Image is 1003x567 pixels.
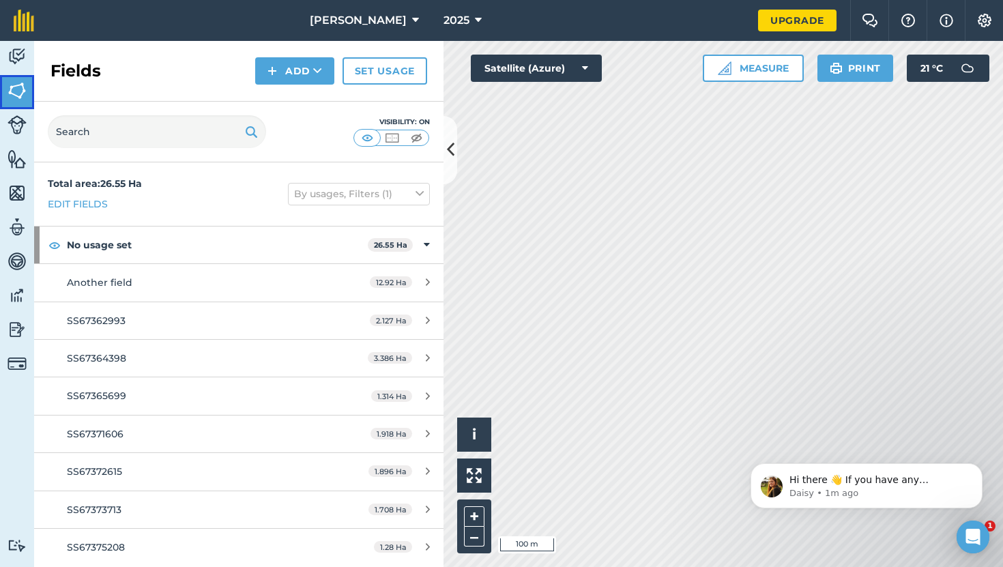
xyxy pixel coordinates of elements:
span: 1.28 Ha [374,541,412,553]
span: 1 [985,521,995,532]
span: 1.314 Ha [371,390,412,402]
button: – [464,527,484,547]
img: svg+xml;base64,PHN2ZyB4bWxucz0iaHR0cDovL3d3dy53My5vcmcvMjAwMC9zdmciIHdpZHRoPSI1MCIgaGVpZ2h0PSI0MC... [408,131,425,145]
button: Add [255,57,334,85]
span: SS67372615 [67,465,122,478]
a: SS673656991.314 Ha [34,377,444,414]
img: svg+xml;base64,PD94bWwgdmVyc2lvbj0iMS4wIiBlbmNvZGluZz0idXRmLTgiPz4KPCEtLSBHZW5lcmF0b3I6IEFkb2JlIE... [8,285,27,306]
img: svg+xml;base64,PHN2ZyB4bWxucz0iaHR0cDovL3d3dy53My5vcmcvMjAwMC9zdmciIHdpZHRoPSIxNyIgaGVpZ2h0PSIxNy... [940,12,953,29]
a: Another field12.92 Ha [34,264,444,301]
img: svg+xml;base64,PHN2ZyB4bWxucz0iaHR0cDovL3d3dy53My5vcmcvMjAwMC9zdmciIHdpZHRoPSI1NiIgaGVpZ2h0PSI2MC... [8,149,27,169]
iframe: Intercom notifications message [730,435,1003,530]
span: SS67365699 [67,390,126,402]
a: SS673726151.896 Ha [34,453,444,490]
img: Four arrows, one pointing top left, one top right, one bottom right and the last bottom left [467,468,482,483]
a: SS673643983.386 Ha [34,340,444,377]
button: Measure [703,55,804,82]
a: SS673629932.127 Ha [34,302,444,339]
a: Upgrade [758,10,837,31]
img: Two speech bubbles overlapping with the left bubble in the forefront [862,14,878,27]
button: Print [817,55,894,82]
div: Open Intercom Messenger [957,521,989,553]
button: i [457,418,491,452]
img: A cog icon [976,14,993,27]
strong: 26.55 Ha [374,240,407,250]
img: svg+xml;base64,PHN2ZyB4bWxucz0iaHR0cDovL3d3dy53My5vcmcvMjAwMC9zdmciIHdpZHRoPSIxNCIgaGVpZ2h0PSIyNC... [267,63,277,79]
span: SS67371606 [67,428,123,440]
a: SS673716061.918 Ha [34,416,444,452]
img: svg+xml;base64,PHN2ZyB4bWxucz0iaHR0cDovL3d3dy53My5vcmcvMjAwMC9zdmciIHdpZHRoPSI1MCIgaGVpZ2h0PSI0MC... [359,131,376,145]
span: i [472,426,476,443]
span: SS67375208 [67,541,125,553]
span: 1.918 Ha [370,428,412,439]
a: SS673752081.28 Ha [34,529,444,566]
img: svg+xml;base64,PD94bWwgdmVyc2lvbj0iMS4wIiBlbmNvZGluZz0idXRmLTgiPz4KPCEtLSBHZW5lcmF0b3I6IEFkb2JlIE... [8,354,27,373]
img: svg+xml;base64,PD94bWwgdmVyc2lvbj0iMS4wIiBlbmNvZGluZz0idXRmLTgiPz4KPCEtLSBHZW5lcmF0b3I6IEFkb2JlIE... [8,251,27,272]
img: svg+xml;base64,PHN2ZyB4bWxucz0iaHR0cDovL3d3dy53My5vcmcvMjAwMC9zdmciIHdpZHRoPSIxOSIgaGVpZ2h0PSIyNC... [830,60,843,76]
img: svg+xml;base64,PD94bWwgdmVyc2lvbj0iMS4wIiBlbmNvZGluZz0idXRmLTgiPz4KPCEtLSBHZW5lcmF0b3I6IEFkb2JlIE... [8,539,27,552]
img: svg+xml;base64,PD94bWwgdmVyc2lvbj0iMS4wIiBlbmNvZGluZz0idXRmLTgiPz4KPCEtLSBHZW5lcmF0b3I6IEFkb2JlIE... [8,115,27,134]
img: Ruler icon [718,61,731,75]
img: svg+xml;base64,PD94bWwgdmVyc2lvbj0iMS4wIiBlbmNvZGluZz0idXRmLTgiPz4KPCEtLSBHZW5lcmF0b3I6IEFkb2JlIE... [8,46,27,67]
img: svg+xml;base64,PHN2ZyB4bWxucz0iaHR0cDovL3d3dy53My5vcmcvMjAwMC9zdmciIHdpZHRoPSI1MCIgaGVpZ2h0PSI0MC... [383,131,401,145]
img: svg+xml;base64,PHN2ZyB4bWxucz0iaHR0cDovL3d3dy53My5vcmcvMjAwMC9zdmciIHdpZHRoPSIxOCIgaGVpZ2h0PSIyNC... [48,237,61,253]
img: svg+xml;base64,PHN2ZyB4bWxucz0iaHR0cDovL3d3dy53My5vcmcvMjAwMC9zdmciIHdpZHRoPSI1NiIgaGVpZ2h0PSI2MC... [8,81,27,101]
span: 1.708 Ha [368,504,412,515]
button: Satellite (Azure) [471,55,602,82]
span: [PERSON_NAME] [310,12,407,29]
strong: Total area : 26.55 Ha [48,177,142,190]
span: 3.386 Ha [368,352,412,364]
a: Set usage [343,57,427,85]
a: Edit fields [48,197,108,212]
span: 2.127 Ha [370,315,412,326]
img: A question mark icon [900,14,916,27]
span: Another field [67,276,132,289]
span: 12.92 Ha [370,276,412,288]
img: svg+xml;base64,PHN2ZyB4bWxucz0iaHR0cDovL3d3dy53My5vcmcvMjAwMC9zdmciIHdpZHRoPSI1NiIgaGVpZ2h0PSI2MC... [8,183,27,203]
h2: Fields [50,60,101,82]
a: SS673737131.708 Ha [34,491,444,528]
span: 21 ° C [920,55,943,82]
img: svg+xml;base64,PD94bWwgdmVyc2lvbj0iMS4wIiBlbmNvZGluZz0idXRmLTgiPz4KPCEtLSBHZW5lcmF0b3I6IEFkb2JlIE... [8,217,27,237]
span: 2025 [444,12,469,29]
img: svg+xml;base64,PD94bWwgdmVyc2lvbj0iMS4wIiBlbmNvZGluZz0idXRmLTgiPz4KPCEtLSBHZW5lcmF0b3I6IEFkb2JlIE... [954,55,981,82]
span: 1.896 Ha [368,465,412,477]
span: SS67362993 [67,315,126,327]
button: By usages, Filters (1) [288,183,430,205]
div: No usage set26.55 Ha [34,227,444,263]
span: SS67364398 [67,352,126,364]
button: 21 °C [907,55,989,82]
div: Visibility: On [353,117,430,128]
img: fieldmargin Logo [14,10,34,31]
img: svg+xml;base64,PD94bWwgdmVyc2lvbj0iMS4wIiBlbmNvZGluZz0idXRmLTgiPz4KPCEtLSBHZW5lcmF0b3I6IEFkb2JlIE... [8,319,27,340]
img: svg+xml;base64,PHN2ZyB4bWxucz0iaHR0cDovL3d3dy53My5vcmcvMjAwMC9zdmciIHdpZHRoPSIxOSIgaGVpZ2h0PSIyNC... [245,123,258,140]
button: + [464,506,484,527]
span: SS67373713 [67,504,121,516]
input: Search [48,115,266,148]
strong: No usage set [67,227,368,263]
